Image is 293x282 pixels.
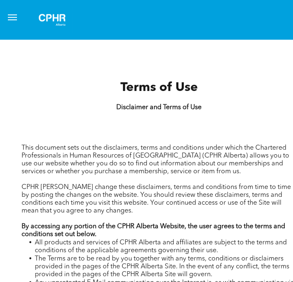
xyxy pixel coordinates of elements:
span: Terms of Use [120,81,198,94]
img: A white background with a few lines on it [31,7,73,33]
span: By accessing any portion of the CPHR Alberta Website, the user agrees to the terms and conditions... [22,223,285,238]
span: All products and services of CPHR Alberta and affiliates are subject to the terms and conditions ... [35,239,287,254]
span: CPHR [PERSON_NAME] change these disclaimers, terms and conditions from time to time by posting th... [22,184,291,214]
span: The Terms are to be read by you together with any terms, conditions or disclaimers provided in th... [35,256,289,278]
button: menu [4,9,21,26]
span: This document sets out the disclaimers, terms and conditions under which the Chartered Profession... [22,145,289,175]
span: Disclaimer and Terms of Use [116,104,202,111]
